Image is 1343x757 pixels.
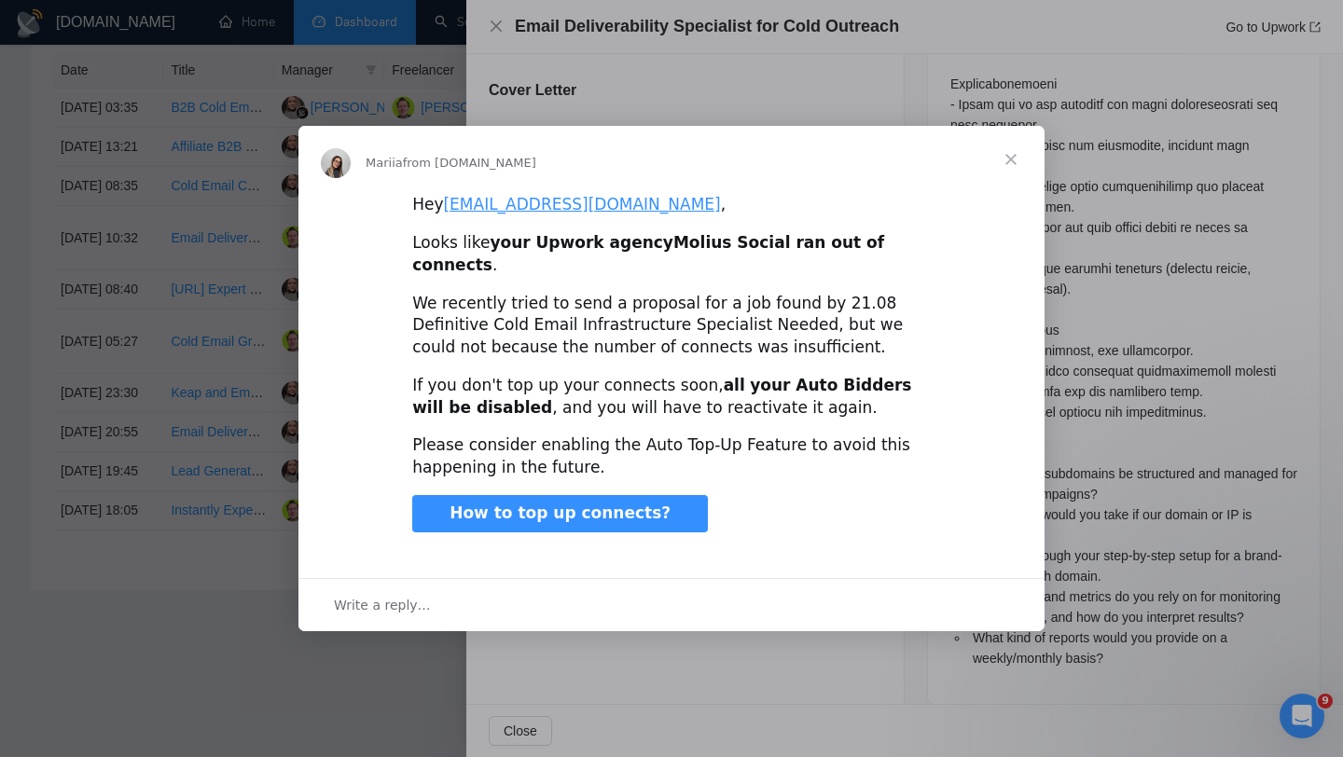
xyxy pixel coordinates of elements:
[412,233,884,274] b: Molius Social ran out of connects
[412,434,931,479] div: Please consider enabling the Auto Top-Up Feature to avoid this happening in the future.
[298,578,1045,631] div: Open conversation and reply
[412,232,931,277] div: Looks like .
[412,376,911,417] b: your Auto Bidders will be disabled
[724,376,745,394] b: all
[412,293,931,359] div: We recently tried to send a proposal for a job found by 21.08 Definitive Cold Email Infrastructur...
[977,126,1045,193] span: Close
[450,503,671,522] span: How to top up connects?
[321,148,351,178] img: Profile image for Mariia
[490,233,673,252] b: your Upwork agency
[412,375,931,420] div: If you don't top up your connects soon, , and you will have to reactivate it again.
[366,156,403,170] span: Mariia
[412,495,708,532] a: How to top up connects?
[403,156,536,170] span: from [DOMAIN_NAME]
[334,593,431,617] span: Write a reply…
[412,194,931,216] div: Hey ,
[443,195,720,213] a: [EMAIL_ADDRESS][DOMAIN_NAME]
